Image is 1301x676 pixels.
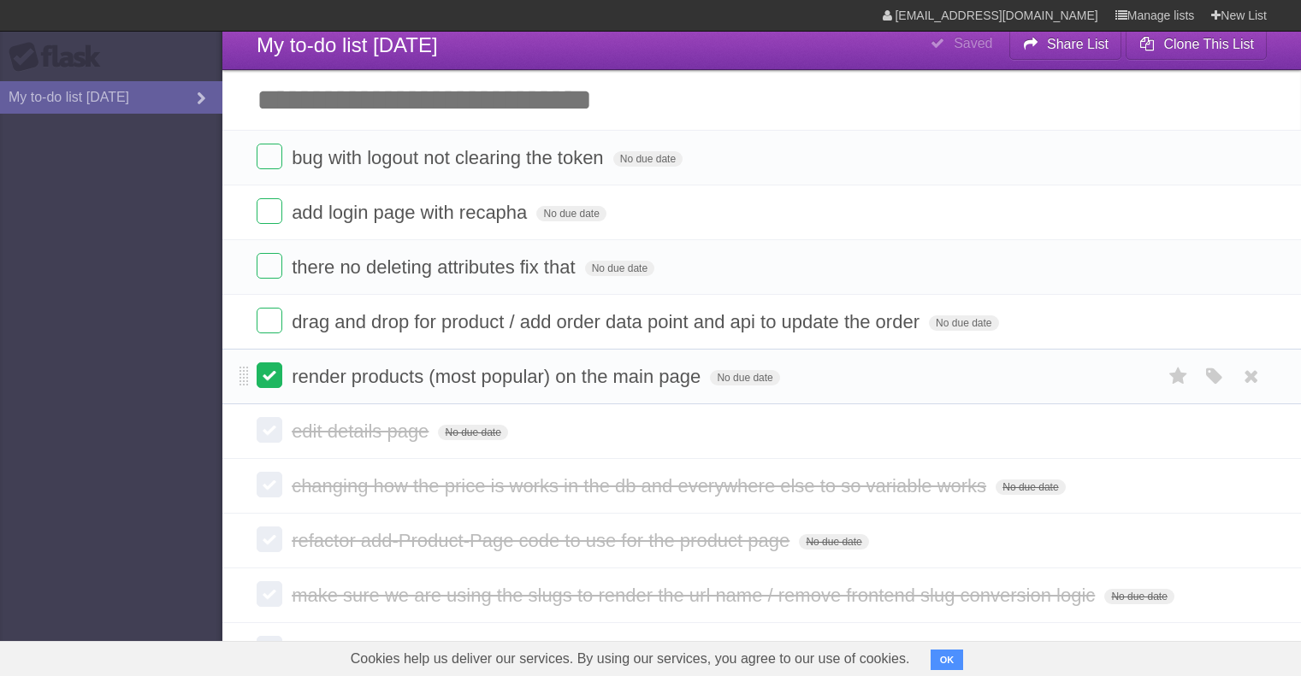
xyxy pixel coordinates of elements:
button: OK [931,650,964,670]
label: Done [257,362,282,388]
span: render products (most popular) on the main page [292,366,705,387]
span: drag and drop for product / add order data point and api to update the order [292,311,924,332]
span: there no deleting attributes fix that [292,256,579,278]
button: Clone This List [1126,29,1267,60]
span: Cookies help us deliver our services. By using our services, you agree to our use of cookies. [334,642,927,676]
label: Done [257,472,282,497]
b: Share List [1047,37,1109,51]
label: Done [257,308,282,333]
span: refactor add-Product-Page code to use for the product page [292,530,794,551]
span: No due date [710,370,779,385]
span: No due date [929,315,998,331]
span: No due date [536,206,606,221]
span: No due date [996,479,1065,495]
label: Done [257,581,282,607]
span: make sure we are using the slugs to render the url name / remove frontend slug conversion logic [292,585,1099,606]
label: Done [257,198,282,224]
label: Done [257,636,282,661]
span: No due date [613,151,683,167]
span: No due date [1104,589,1174,604]
span: No due date [438,425,507,440]
label: Done [257,417,282,443]
label: Done [257,526,282,552]
span: changing how the price is works in the db and everywhere else to so variable works [292,475,991,497]
span: No due date [585,261,654,276]
b: Saved [954,36,992,50]
span: re-add all products just on the most-popular for now [292,639,726,661]
span: add login page with recapha [292,202,531,223]
label: Done [257,253,282,279]
span: edit details page [292,420,433,442]
label: Done [257,144,282,169]
label: Star task [1162,362,1195,391]
span: No due date [799,534,868,550]
b: Clone This List [1163,37,1254,51]
button: Share List [1009,29,1122,60]
span: My to-do list [DATE] [257,33,438,56]
span: bug with logout not clearing the token [292,147,607,168]
div: Flask [9,42,111,73]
